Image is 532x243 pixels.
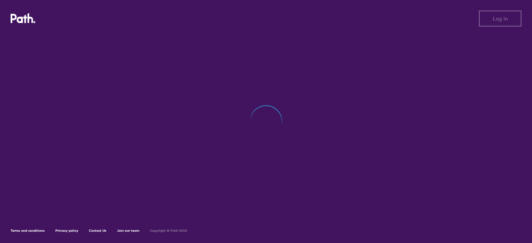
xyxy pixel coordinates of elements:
[493,16,508,22] span: Log in
[479,11,521,26] button: Log in
[11,228,45,233] a: Terms and conditions
[55,228,78,233] a: Privacy policy
[150,229,187,233] h6: Copyright © Path 2018
[117,228,139,233] a: Join our team
[89,228,106,233] a: Contact Us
